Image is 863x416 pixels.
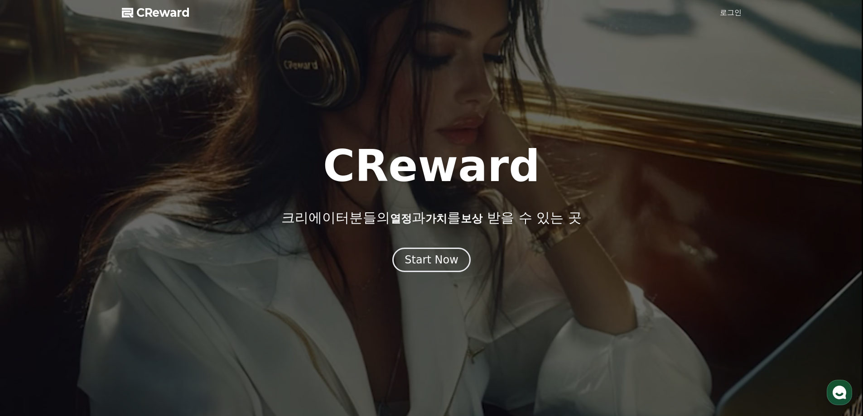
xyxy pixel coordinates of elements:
[392,257,471,265] a: Start Now
[720,7,742,18] a: 로그인
[461,212,482,225] span: 보상
[323,144,540,188] h1: CReward
[390,212,412,225] span: 열정
[392,248,471,272] button: Start Now
[122,5,190,20] a: CReward
[405,253,458,267] div: Start Now
[425,212,447,225] span: 가치
[136,5,190,20] span: CReward
[281,210,581,226] p: 크리에이터분들의 과 를 받을 수 있는 곳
